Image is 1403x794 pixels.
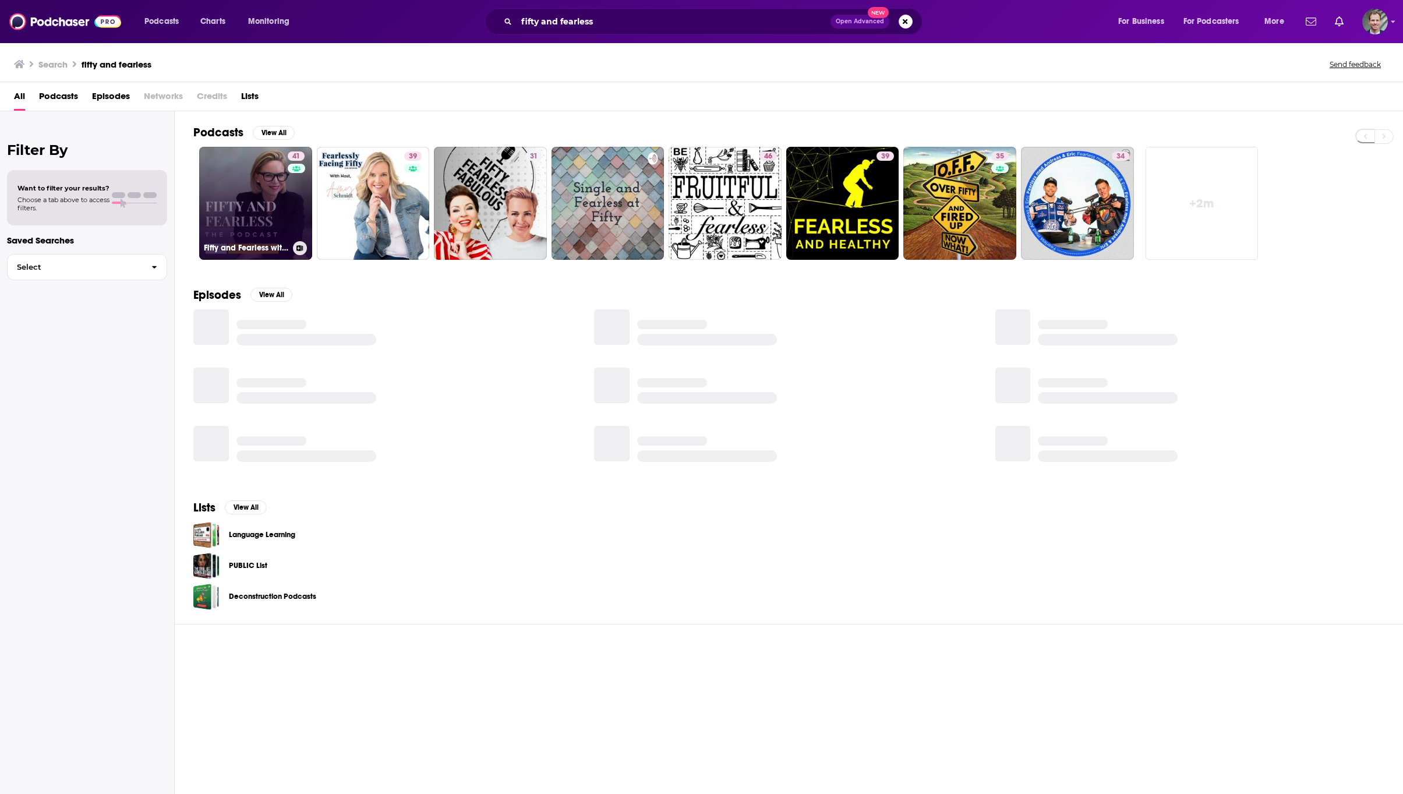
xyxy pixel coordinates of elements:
a: 46 [759,151,777,161]
a: ListsView All [193,500,267,515]
a: 39 [786,147,899,260]
span: Networks [144,87,183,111]
a: 39 [404,151,422,161]
a: Podcasts [39,87,78,111]
span: More [1264,13,1284,30]
button: Select [7,254,167,280]
a: Show notifications dropdown [1330,12,1348,31]
span: 39 [409,151,417,163]
button: Open AdvancedNew [831,15,889,29]
a: 34 [1021,147,1134,260]
button: View All [225,500,267,514]
a: 31 [434,147,547,260]
button: open menu [136,12,194,31]
a: Show notifications dropdown [1301,12,1321,31]
span: Podcasts [144,13,179,30]
a: PUBLIC List [193,553,220,579]
h2: Filter By [7,142,167,158]
a: 35 [903,147,1016,260]
span: Charts [200,13,225,30]
a: Episodes [92,87,130,111]
a: 34 [1112,151,1129,161]
span: 31 [530,151,538,163]
a: 41 [288,151,305,161]
a: PUBLIC List [229,559,267,572]
h2: Lists [193,500,215,515]
a: 31 [525,151,542,161]
p: Saved Searches [7,235,167,246]
button: Show profile menu [1362,9,1388,34]
h3: Fifty and Fearless with [PERSON_NAME] [204,243,288,253]
button: open menu [1110,12,1179,31]
button: View All [253,126,295,140]
h3: fifty and fearless [82,59,151,70]
h2: Podcasts [193,125,243,140]
a: All [14,87,25,111]
input: Search podcasts, credits, & more... [517,12,831,31]
a: 39 [877,151,894,161]
span: Credits [197,87,227,111]
span: For Podcasters [1183,13,1239,30]
a: Language Learning [229,528,295,541]
a: 35 [991,151,1009,161]
a: 39 [317,147,430,260]
h2: Episodes [193,288,241,302]
img: User Profile [1362,9,1388,34]
span: Choose a tab above to access filters. [17,196,109,212]
span: 39 [881,151,889,163]
a: PodcastsView All [193,125,295,140]
span: 34 [1116,151,1125,163]
a: +2m [1146,147,1259,260]
h3: Search [38,59,68,70]
button: open menu [1176,12,1256,31]
button: open menu [1256,12,1299,31]
div: Search podcasts, credits, & more... [496,8,934,35]
a: 41Fifty and Fearless with [PERSON_NAME] [199,147,312,260]
a: 46 [669,147,782,260]
span: 41 [292,151,300,163]
a: Charts [193,12,232,31]
a: Deconstruction Podcasts [229,590,316,603]
span: Monitoring [248,13,289,30]
button: open menu [240,12,305,31]
button: View All [250,288,292,302]
span: 46 [764,151,772,163]
a: EpisodesView All [193,288,292,302]
span: New [868,7,889,18]
a: Language Learning [193,522,220,548]
span: 35 [996,151,1004,163]
span: Open Advanced [836,19,884,24]
span: Want to filter your results? [17,184,109,192]
img: Podchaser - Follow, Share and Rate Podcasts [9,10,121,33]
span: Logged in as kwerderman [1362,9,1388,34]
span: Select [8,263,142,271]
button: Send feedback [1326,59,1384,69]
span: For Business [1118,13,1164,30]
a: Deconstruction Podcasts [193,584,220,610]
a: Lists [241,87,259,111]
